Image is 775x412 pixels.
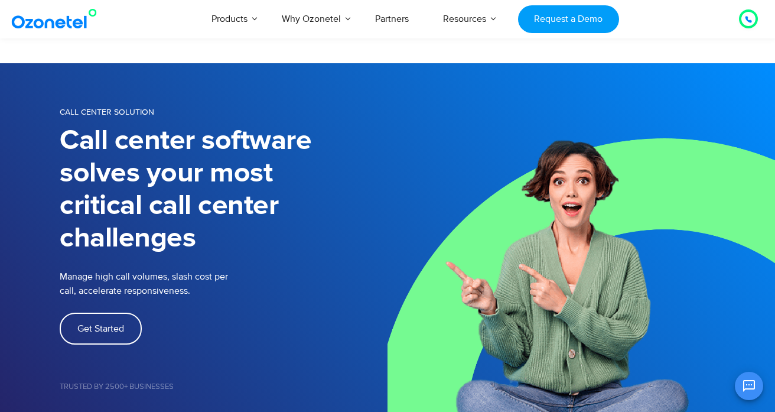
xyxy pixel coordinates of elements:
[60,125,387,255] h1: Call center software solves your most critical call center challenges
[77,324,124,333] span: Get Started
[60,107,154,117] span: Call Center Solution
[60,383,387,391] h5: Trusted by 2500+ Businesses
[60,313,142,345] a: Get Started
[735,372,763,400] button: Open chat
[518,5,619,33] a: Request a Demo
[60,270,296,298] p: Manage high call volumes, slash cost per call, accelerate responsiveness.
